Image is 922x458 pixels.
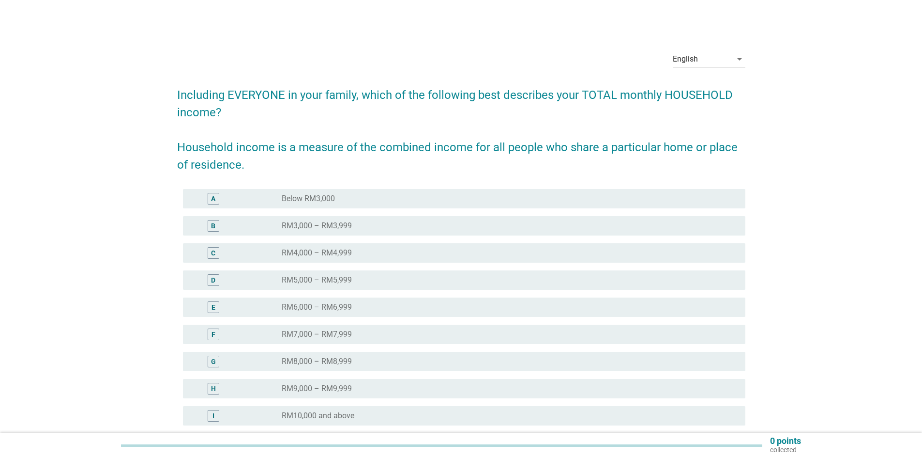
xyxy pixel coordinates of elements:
[673,55,698,63] div: English
[282,194,335,204] label: Below RM3,000
[211,275,215,285] div: D
[177,77,745,174] h2: Including EVERYONE in your family, which of the following best describes your TOTAL monthly HOUSE...
[282,330,352,339] label: RM7,000 – RM7,999
[282,221,352,231] label: RM3,000 – RM3,999
[211,384,216,394] div: H
[212,330,215,340] div: F
[211,221,215,231] div: B
[282,384,352,394] label: RM9,000 – RM9,999
[282,275,352,285] label: RM5,000 – RM5,999
[212,302,215,313] div: E
[211,248,215,258] div: C
[734,53,745,65] i: arrow_drop_down
[770,437,801,445] p: 0 points
[212,411,214,421] div: I
[770,445,801,454] p: collected
[282,248,352,258] label: RM4,000 – RM4,999
[211,357,216,367] div: G
[282,357,352,366] label: RM8,000 – RM8,999
[282,411,354,421] label: RM10,000 and above
[282,302,352,312] label: RM6,000 – RM6,999
[211,194,215,204] div: A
